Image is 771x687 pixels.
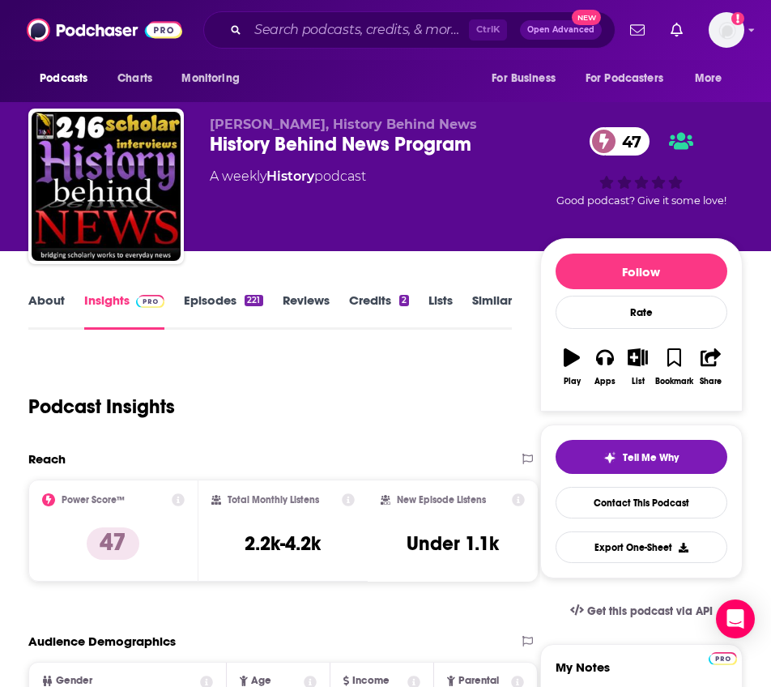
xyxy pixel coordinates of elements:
a: Episodes221 [184,292,262,330]
span: For Podcasters [586,67,663,90]
svg: Add a profile image [731,12,744,25]
span: Good podcast? Give it some love! [556,194,726,207]
div: 2 [399,295,409,306]
div: 47Good podcast? Give it some love! [540,117,743,217]
a: Pro website [709,650,737,665]
div: List [632,377,645,386]
div: Play [564,377,581,386]
a: Get this podcast via API [557,591,726,631]
button: Export One-Sheet [556,531,727,563]
a: About [28,292,65,330]
button: Apps [589,338,622,396]
h2: Reach [28,451,66,467]
h2: New Episode Listens [397,494,486,506]
a: Lists [428,292,453,330]
span: New [572,10,601,25]
div: 221 [245,295,262,306]
button: open menu [684,63,743,94]
button: Bookmark [654,338,694,396]
span: 47 [606,127,650,156]
span: Podcasts [40,67,87,90]
button: Show profile menu [709,12,744,48]
a: Contact This Podcast [556,487,727,518]
button: open menu [480,63,576,94]
h2: Total Monthly Listens [228,494,319,506]
a: Show notifications dropdown [624,16,651,44]
img: Podchaser Pro [136,295,164,308]
span: Get this podcast via API [587,604,713,618]
span: For Business [492,67,556,90]
a: 47 [590,127,650,156]
img: tell me why sparkle [603,451,616,464]
button: Follow [556,254,727,289]
h3: Under 1.1k [407,531,499,556]
button: List [621,338,654,396]
span: Open Advanced [527,26,594,34]
h1: Podcast Insights [28,395,175,419]
button: open menu [170,63,260,94]
a: Reviews [283,292,330,330]
span: Age [251,676,271,686]
a: InsightsPodchaser Pro [84,292,164,330]
button: Open AdvancedNew [520,20,602,40]
img: History Behind News Program [32,112,181,261]
h2: Audience Demographics [28,634,176,649]
a: History [266,169,314,184]
input: Search podcasts, credits, & more... [248,17,469,43]
div: A weekly podcast [210,167,366,186]
a: Charts [107,63,162,94]
div: Open Intercom Messenger [716,600,755,638]
div: Rate [556,296,727,329]
button: tell me why sparkleTell Me Why [556,440,727,474]
a: Credits2 [349,292,409,330]
img: User Profile [709,12,744,48]
button: Share [694,338,727,396]
span: Income [352,676,390,686]
span: Logged in as LoriBecker [709,12,744,48]
a: Similar [472,292,512,330]
span: Charts [117,67,152,90]
p: 47 [87,527,139,560]
h2: Power Score™ [62,494,125,506]
span: Gender [56,676,92,686]
div: Share [700,377,722,386]
img: Podchaser - Follow, Share and Rate Podcasts [27,15,182,45]
a: Show notifications dropdown [664,16,689,44]
div: Search podcasts, credits, & more... [203,11,616,49]
span: [PERSON_NAME], History Behind News [210,117,477,132]
button: open menu [28,63,109,94]
div: Apps [594,377,616,386]
img: Podchaser Pro [709,652,737,665]
span: Tell Me Why [623,451,679,464]
div: Bookmark [655,377,693,386]
button: Play [556,338,589,396]
span: Monitoring [181,67,239,90]
button: open menu [575,63,687,94]
span: Ctrl K [469,19,507,41]
span: More [695,67,722,90]
h3: 2.2k-4.2k [245,531,321,556]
